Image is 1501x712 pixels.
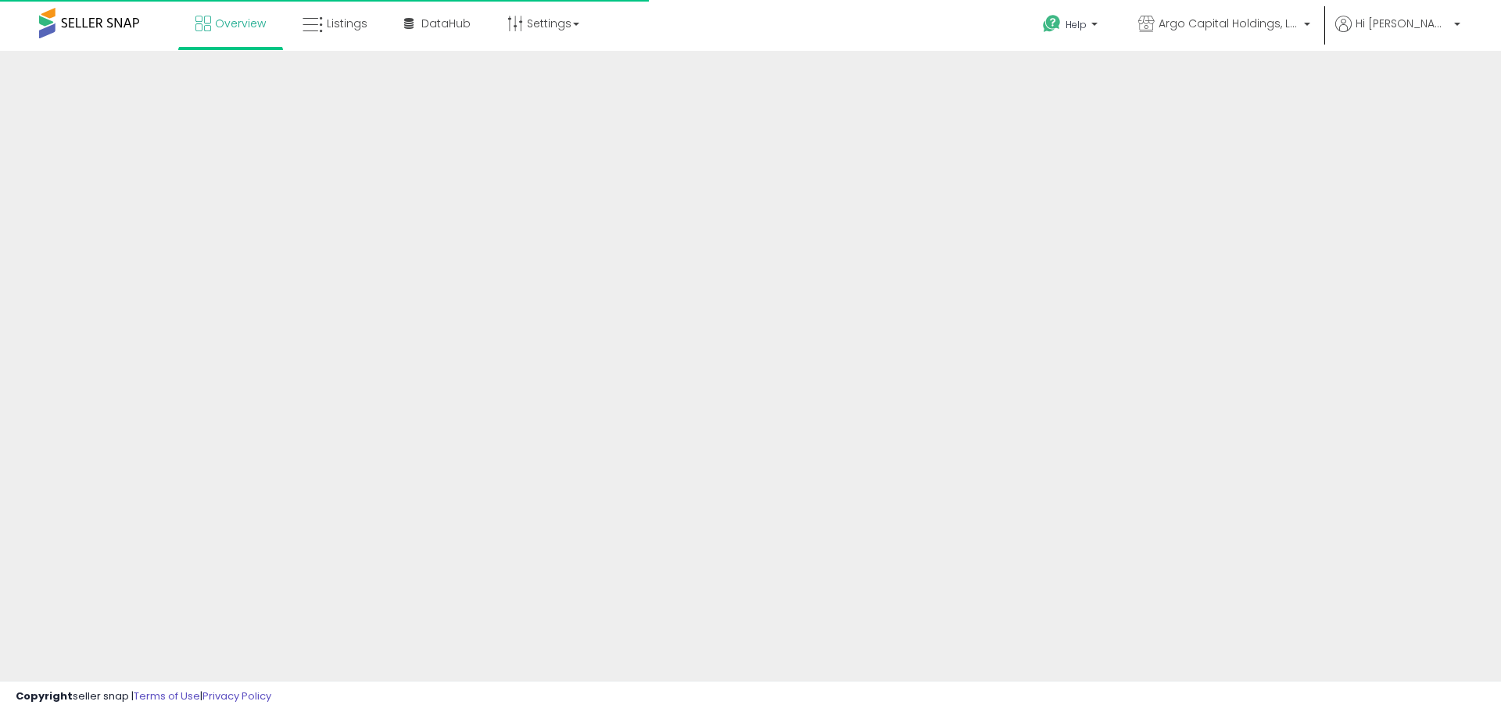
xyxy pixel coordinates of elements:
span: Hi [PERSON_NAME] [1356,16,1449,31]
a: Hi [PERSON_NAME] [1335,16,1460,51]
span: Listings [327,16,367,31]
a: Help [1030,2,1113,51]
span: DataHub [421,16,471,31]
div: seller snap | | [16,689,271,704]
strong: Copyright [16,689,73,703]
span: Help [1066,18,1087,31]
a: Terms of Use [134,689,200,703]
span: Overview [215,16,266,31]
a: Privacy Policy [202,689,271,703]
i: Get Help [1042,14,1062,34]
span: Argo Capital Holdings, LLLC [1159,16,1299,31]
